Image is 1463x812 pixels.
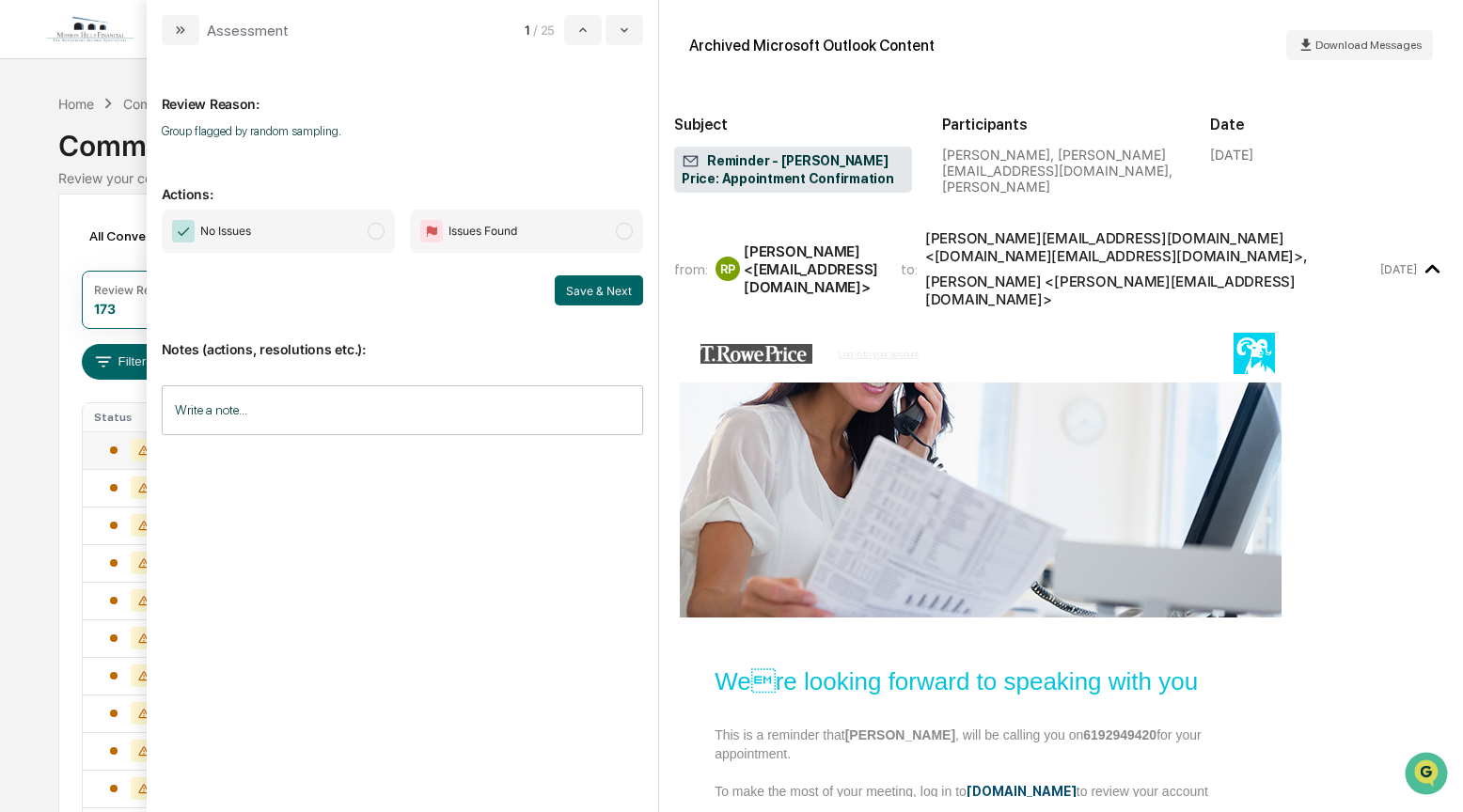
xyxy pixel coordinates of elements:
[162,319,644,357] p: Notes (actions, resolutions etc.):
[133,318,228,333] a: Powered byPylon
[162,73,644,112] p: Review Reason:
[1286,30,1433,60] button: Download Messages
[123,96,275,112] div: Communications Archive
[967,784,1077,799] a: [DOMAIN_NAME]
[162,124,644,138] p: Group flagged by random sampling.
[136,239,151,254] div: 🗄️
[716,257,740,281] div: RP
[19,39,342,70] p: How can we help?
[1380,262,1417,276] time: Sunday, October 12, 2025 at 10:31:03 AM
[129,229,241,263] a: 🗄️Attestations
[1210,147,1253,163] div: [DATE]
[533,23,560,38] span: / 25
[838,348,919,359] a: Log in to your account
[200,222,251,241] span: No Issues
[682,152,905,188] span: Reminder - [PERSON_NAME] Price: Appointment Confirmation
[1403,750,1454,801] iframe: Open customer support
[19,239,34,254] div: 🖐️
[925,229,1376,265] div: [PERSON_NAME][EMAIL_ADDRESS][DOMAIN_NAME] <[DOMAIN_NAME][EMAIL_ADDRESS][DOMAIN_NAME]> ,
[11,265,126,299] a: 🔎Data Lookup
[19,144,53,178] img: 1746055101610-c473b297-6a78-478c-a979-82029cc54cd1
[11,229,129,263] a: 🖐️Preclearance
[94,283,184,297] div: Review Required
[38,273,118,291] span: Data Lookup
[942,147,1180,195] div: [PERSON_NAME], [PERSON_NAME][EMAIL_ADDRESS][DOMAIN_NAME], [PERSON_NAME]
[420,220,443,242] img: Flag
[82,221,224,251] div: All Conversations
[744,242,878,296] div: [PERSON_NAME] <[EMAIL_ADDRESS][DOMAIN_NAME]>
[689,37,935,55] div: Archived Microsoft Outlook Content
[714,668,1248,695] td: Were looking forward to speaking with you
[901,260,918,278] span: to:
[525,23,529,38] span: 1
[64,144,308,163] div: Start new chat
[1083,727,1156,742] strong: 6192949420
[1234,333,1275,374] img: T. Rowe Price
[1210,116,1448,133] h2: Date
[1315,39,1422,52] span: Download Messages
[674,116,912,133] h2: Subject
[925,273,1376,308] div: [PERSON_NAME] <[PERSON_NAME][EMAIL_ADDRESS][DOMAIN_NAME]>
[19,274,34,289] div: 🔎
[555,275,643,305] button: Save & Next
[155,237,233,256] span: Attestations
[187,319,228,333] span: Pylon
[162,164,644,202] p: Actions:
[58,96,94,112] div: Home
[172,220,195,242] img: Checkmark
[64,163,238,178] div: We're available if you need us!
[700,344,812,364] img: T. Rowe Price
[680,383,1282,617] img: T. Rowe Price | Invest With Confidence
[94,301,116,317] div: 173
[207,22,289,39] div: Assessment
[448,222,517,241] span: Issues Found
[320,149,342,172] button: Start new chat
[942,116,1180,133] h2: Participants
[845,727,955,742] strong: [PERSON_NAME]
[58,114,1405,163] div: Communications Archive
[58,170,1405,186] div: Review your communication records across channels
[38,237,121,256] span: Preclearance
[82,344,164,380] button: Filters
[674,260,708,278] span: from:
[45,15,135,43] img: logo
[83,403,184,431] th: Status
